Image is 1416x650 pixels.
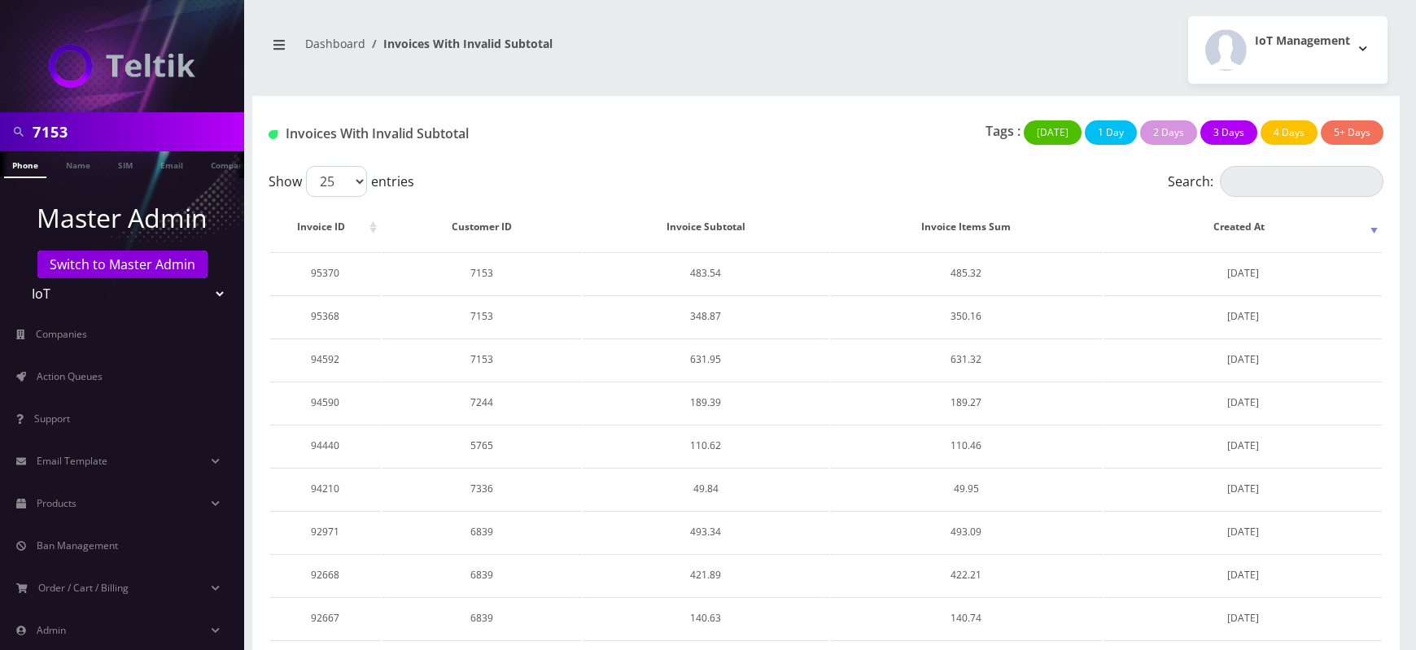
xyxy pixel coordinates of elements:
[1255,34,1350,48] h2: IoT Management
[986,121,1020,141] p: Tags :
[382,554,581,595] td: 6839
[830,468,1102,509] td: 49.95
[583,554,828,595] td: 421.89
[270,554,381,595] td: 92668
[382,203,581,251] th: Customer ID
[38,581,129,595] span: Order / Cart / Billing
[37,623,66,637] span: Admin
[1104,338,1382,380] td: [DATE]
[830,554,1102,595] td: 422.21
[34,412,70,425] span: Support
[4,151,46,178] a: Phone
[37,454,107,468] span: Email Template
[830,338,1102,380] td: 631.32
[110,151,141,177] a: SIM
[305,36,365,51] a: Dashboard
[1024,120,1082,145] button: [DATE]
[830,511,1102,552] td: 493.09
[1104,252,1382,294] td: [DATE]
[270,511,381,552] td: 92971
[37,369,103,383] span: Action Queues
[269,166,414,197] label: Show entries
[37,496,76,510] span: Products
[583,295,828,337] td: 348.87
[830,295,1102,337] td: 350.16
[306,166,367,197] select: Showentries
[270,382,381,423] td: 94590
[36,327,87,341] span: Companies
[1321,120,1383,145] button: 5+ Days
[58,151,98,177] a: Name
[270,295,381,337] td: 95368
[583,252,828,294] td: 483.54
[365,35,553,52] li: Invoices With Invalid Subtotal
[382,295,581,337] td: 7153
[583,468,828,509] td: 49.84
[830,382,1102,423] td: 189.27
[203,151,257,177] a: Company
[49,44,195,88] img: IoT
[264,27,814,73] nav: breadcrumb
[1261,120,1318,145] button: 4 Days
[269,126,624,142] h1: Invoices With Invalid Subtotal
[583,203,828,251] th: Invoice Subtotal
[1104,295,1382,337] td: [DATE]
[270,425,381,466] td: 94440
[1188,16,1388,84] button: IoT Management
[270,597,381,639] td: 92667
[583,425,828,466] td: 110.62
[583,338,828,380] td: 631.95
[1104,425,1382,466] td: [DATE]
[1104,382,1382,423] td: [DATE]
[382,382,581,423] td: 7244
[382,468,581,509] td: 7336
[583,597,828,639] td: 140.63
[270,252,381,294] td: 95370
[269,130,278,139] img: Customer With Invalid Primary Payment Account
[1104,468,1382,509] td: [DATE]
[1104,511,1382,552] td: [DATE]
[382,338,581,380] td: 7153
[382,597,581,639] td: 6839
[382,511,581,552] td: 6839
[270,338,381,380] td: 94592
[830,597,1102,639] td: 140.74
[1085,120,1137,145] button: 1 Day
[1104,597,1382,639] td: [DATE]
[830,252,1102,294] td: 485.32
[270,203,381,251] th: Invoice ID: activate to sort column ascending
[830,425,1102,466] td: 110.46
[1200,120,1257,145] button: 3 Days
[37,251,208,278] a: Switch to Master Admin
[33,116,240,147] input: Search in Company
[1140,120,1197,145] button: 2 Days
[152,151,191,177] a: Email
[583,511,828,552] td: 493.34
[1104,554,1382,595] td: [DATE]
[37,539,118,552] span: Ban Management
[382,252,581,294] td: 7153
[1168,166,1383,197] label: Search:
[1220,166,1383,197] input: Search:
[382,425,581,466] td: 5765
[1104,203,1382,251] th: Created At: activate to sort column ascending
[583,382,828,423] td: 189.39
[830,203,1102,251] th: Invoice Items Sum
[270,468,381,509] td: 94210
